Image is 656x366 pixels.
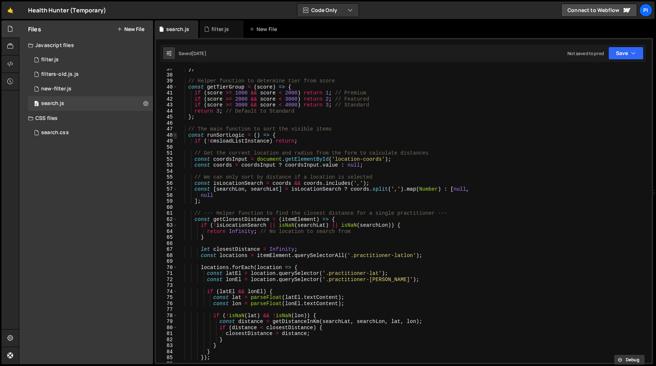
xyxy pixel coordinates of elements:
[156,156,177,163] div: 52
[41,71,79,78] div: filters-old.js.js
[166,26,189,33] div: search.js
[28,6,106,15] div: Health Hunter (Temporary)
[192,50,206,57] div: [DATE]
[156,150,177,156] div: 51
[156,186,177,192] div: 57
[156,307,177,313] div: 77
[249,26,280,33] div: New File
[156,289,177,295] div: 74
[156,180,177,187] div: 56
[28,52,153,67] div: 16494/44708.js
[156,205,177,211] div: 60
[19,111,153,125] div: CSS files
[156,349,177,355] div: 84
[156,108,177,114] div: 44
[156,234,177,241] div: 65
[34,101,39,107] span: 0
[156,84,177,90] div: 40
[567,50,604,57] div: Not saved to prod
[156,168,177,175] div: 54
[41,57,59,63] div: filter.js
[156,343,177,349] div: 83
[117,26,144,32] button: New File
[41,100,64,107] div: search.js
[156,198,177,205] div: 59
[28,25,41,33] h2: Files
[156,258,177,265] div: 69
[156,337,177,343] div: 82
[156,355,177,361] div: 85
[156,319,177,325] div: 79
[156,162,177,168] div: 53
[156,246,177,253] div: 67
[28,125,153,140] div: 16494/45743.css
[179,50,206,57] div: Saved
[156,90,177,96] div: 41
[156,210,177,217] div: 61
[156,66,177,72] div: 37
[156,265,177,271] div: 70
[211,26,229,33] div: filter.js
[608,47,644,60] button: Save
[156,283,177,289] div: 73
[614,354,645,365] button: Debug
[297,4,359,17] button: Code Only
[639,4,652,17] a: Pi
[41,86,71,92] div: new-filter.js
[28,67,153,82] div: 16494/45764.js
[156,301,177,307] div: 76
[156,78,177,84] div: 39
[156,217,177,223] div: 62
[156,277,177,283] div: 72
[156,295,177,301] div: 75
[156,102,177,108] div: 43
[28,82,153,96] div: 16494/46184.js
[1,1,19,19] a: 🤙
[156,114,177,120] div: 45
[561,4,637,17] a: Connect to Webflow
[156,229,177,235] div: 64
[156,72,177,78] div: 38
[156,325,177,331] div: 80
[156,126,177,132] div: 47
[28,96,153,111] div: 16494/45041.js
[156,270,177,277] div: 71
[156,241,177,247] div: 66
[156,96,177,102] div: 42
[19,38,153,52] div: Javascript files
[156,132,177,139] div: 48
[156,253,177,259] div: 68
[156,120,177,126] div: 46
[156,192,177,199] div: 58
[156,313,177,319] div: 78
[156,174,177,180] div: 55
[156,138,177,144] div: 49
[156,331,177,337] div: 81
[41,129,69,136] div: search.css
[156,144,177,151] div: 50
[156,222,177,229] div: 63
